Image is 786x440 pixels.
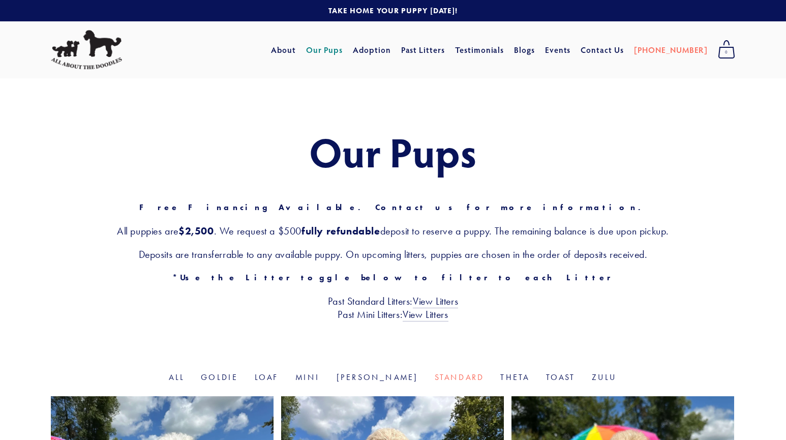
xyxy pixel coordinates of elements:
[413,295,458,308] a: View Litters
[51,129,735,174] h1: Our Pups
[169,372,185,382] a: All
[401,44,445,55] a: Past Litters
[545,41,571,59] a: Events
[201,372,238,382] a: Goldie
[271,41,296,59] a: About
[581,41,624,59] a: Contact Us
[295,372,320,382] a: Mini
[51,295,735,321] h3: Past Standard Litters: Past Mini Litters:
[301,225,380,237] strong: fully refundable
[435,372,485,382] a: Standard
[51,30,122,70] img: All About The Doodles
[403,308,448,321] a: View Litters
[139,202,647,212] strong: Free Financing Available. Contact us for more information.
[514,41,535,59] a: Blogs
[306,41,343,59] a: Our Pups
[337,372,418,382] a: [PERSON_NAME]
[592,372,617,382] a: Zulu
[500,372,529,382] a: Theta
[713,37,740,63] a: 0 items in cart
[353,41,391,59] a: Adoption
[255,372,279,382] a: Loaf
[172,273,613,282] strong: *Use the Litter toggle below to filter to each Litter
[51,224,735,238] h3: All puppies are . We request a $500 deposit to reserve a puppy. The remaining balance is due upon...
[178,225,214,237] strong: $2,500
[455,41,504,59] a: Testimonials
[51,248,735,261] h3: Deposits are transferrable to any available puppy. On upcoming litters, puppies are chosen in the...
[634,41,708,59] a: [PHONE_NUMBER]
[718,46,735,59] span: 0
[546,372,576,382] a: Toast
